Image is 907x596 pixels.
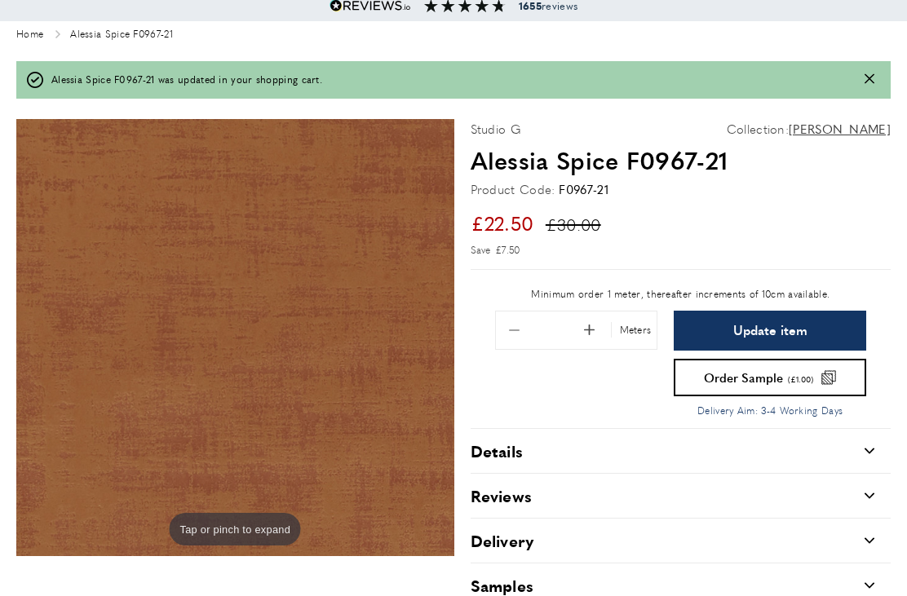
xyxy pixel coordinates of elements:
[546,213,601,236] span: £30.00
[471,439,523,462] h2: Details
[471,179,555,199] strong: Product Code
[704,371,783,383] span: Order Sample
[51,72,322,87] span: Alessia Spice F0967-21 was updated in your shopping cart.
[559,179,608,199] div: F0967-21
[16,119,454,557] a: product photoTap or pinch to expand
[674,403,866,418] p: Delivery Aim: 3-4 Working Days
[733,324,807,337] span: Update item
[674,311,866,351] button: Update item
[16,29,43,41] a: Home
[471,119,521,139] p: Studio G
[674,359,866,396] button: Order Sample (£1.00)
[471,242,491,258] span: Save
[471,143,891,177] h1: Alessia Spice F0967-21
[495,286,866,302] p: Minimum order 1 meter, thereafter increments of 10cm available.
[727,119,891,139] p: Collection:
[788,375,813,383] span: (£1.00)
[70,29,173,41] span: Alessia Spice F0967-21
[471,484,532,507] h2: Reviews
[16,119,454,557] img: product photo
[471,209,534,236] span: £22.50
[789,119,891,139] a: [PERSON_NAME]
[498,313,532,347] button: Remove 0.1 from quantity
[573,313,607,347] button: Add 0.1 to quantity
[495,243,520,257] span: £7.50
[471,529,534,552] h2: Delivery
[611,322,656,338] div: Meters
[865,72,874,87] button: Close message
